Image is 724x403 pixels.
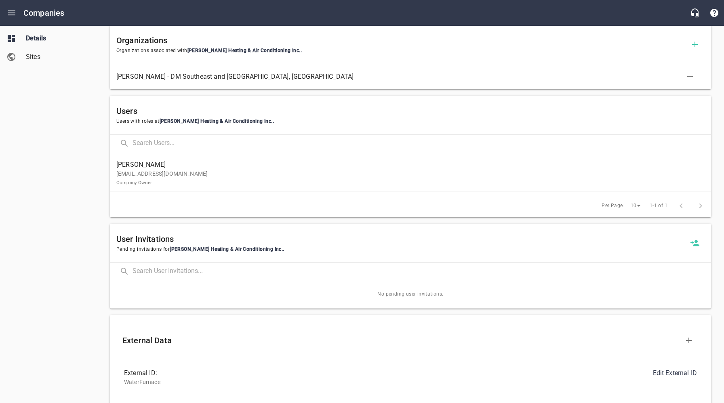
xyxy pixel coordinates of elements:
[170,246,284,252] span: [PERSON_NAME] Heating & Air Conditioning Inc. .
[116,180,152,185] small: Company Owner
[685,35,705,54] button: Add Organization
[116,34,685,47] h6: Organizations
[116,47,685,55] span: Organizations associated with
[124,368,410,378] div: External ID:
[124,378,697,386] p: WaterFurnace
[680,67,700,86] button: Delete Association
[2,3,21,23] button: Open drawer
[187,48,302,53] span: [PERSON_NAME] Heating & Air Conditioning Inc. .
[116,160,698,170] span: [PERSON_NAME]
[116,118,705,126] span: Users with roles at
[116,72,692,82] span: [PERSON_NAME] - DM Southeast and [GEOGRAPHIC_DATA], [GEOGRAPHIC_DATA]
[122,334,679,347] h6: External Data
[627,200,644,211] div: 10
[650,202,667,210] span: 1-1 of 1
[685,233,705,253] a: Invite a new user to Scott Horseman Heating & Air Conditioning Inc.
[116,233,685,246] h6: User Invitations
[26,34,87,43] span: Details
[705,3,724,23] button: Support Portal
[679,331,699,350] button: Create New External Data
[23,6,64,19] h6: Companies
[116,246,685,254] span: Pending invitations for
[133,135,711,152] input: Search Users...
[110,155,711,191] a: [PERSON_NAME][EMAIL_ADDRESS][DOMAIN_NAME]Company Owner
[110,280,711,309] span: No pending user invitations.
[160,118,274,124] span: [PERSON_NAME] Heating & Air Conditioning Inc. .
[133,263,711,280] input: Search User Invitations...
[116,105,705,118] h6: Users
[685,3,705,23] button: Live Chat
[116,170,698,187] p: [EMAIL_ADDRESS][DOMAIN_NAME]
[26,52,87,62] span: Sites
[653,369,697,377] a: Edit External ID
[602,202,624,210] span: Per Page:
